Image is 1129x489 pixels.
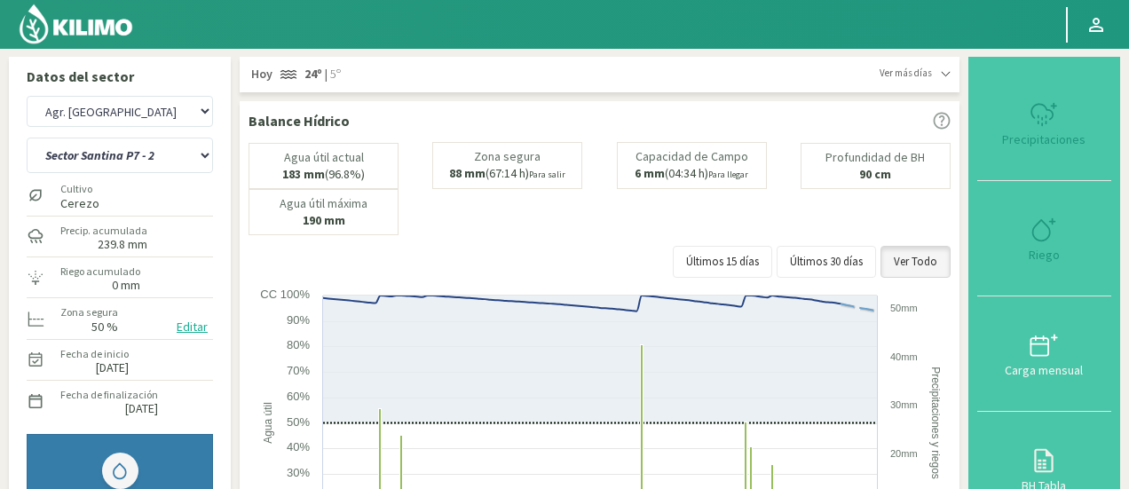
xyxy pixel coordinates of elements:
text: 40% [287,440,310,454]
button: Riego [977,181,1111,296]
b: 88 mm [449,165,486,181]
b: 183 mm [282,166,325,182]
small: Para llegar [708,169,748,180]
button: Carga mensual [977,296,1111,412]
label: Riego acumulado [60,264,140,280]
text: 60% [287,390,310,403]
label: Fecha de finalización [60,387,158,403]
text: 50mm [890,303,918,313]
p: (96.8%) [282,168,365,181]
strong: 24º [304,66,322,82]
span: 5º [328,66,341,83]
label: [DATE] [96,362,129,374]
img: Kilimo [18,3,134,45]
span: Hoy [249,66,272,83]
text: Agua útil [262,402,274,444]
p: Zona segura [474,150,541,163]
button: Ver Todo [880,246,951,278]
button: Últimos 30 días [777,246,876,278]
label: Zona segura [60,304,118,320]
label: Cerezo [60,198,99,209]
span: | [325,66,328,83]
small: Para salir [529,169,565,180]
text: 40mm [890,351,918,362]
span: Ver más días [880,66,932,81]
p: (67:14 h) [449,167,565,181]
button: Últimos 15 días [673,246,772,278]
button: Editar [171,317,213,337]
text: 30% [287,466,310,479]
p: (04:34 h) [635,167,748,181]
div: Carga mensual [983,364,1106,376]
b: 6 mm [635,165,665,181]
b: 90 cm [859,166,891,182]
button: Precipitaciones [977,66,1111,181]
label: 239.8 mm [98,239,147,250]
label: Cultivo [60,181,99,197]
text: 70% [287,364,310,377]
text: Precipitaciones y riegos [929,367,942,479]
div: Precipitaciones [983,133,1106,146]
p: Agua útil máxima [280,197,367,210]
text: 80% [287,338,310,351]
text: 90% [287,313,310,327]
text: 20mm [890,448,918,459]
label: Fecha de inicio [60,346,129,362]
text: 50% [287,415,310,429]
p: Capacidad de Campo [636,150,748,163]
label: Precip. acumulada [60,223,147,239]
label: 50 % [91,321,118,333]
text: CC 100% [260,288,310,301]
label: 0 mm [112,280,140,291]
p: Balance Hídrico [249,110,350,131]
div: Riego [983,248,1106,261]
text: 30mm [890,399,918,410]
p: Profundidad de BH [825,151,925,164]
b: 190 mm [303,212,345,228]
p: Datos del sector [27,66,213,87]
label: [DATE] [125,403,158,414]
p: Agua útil actual [284,151,364,164]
